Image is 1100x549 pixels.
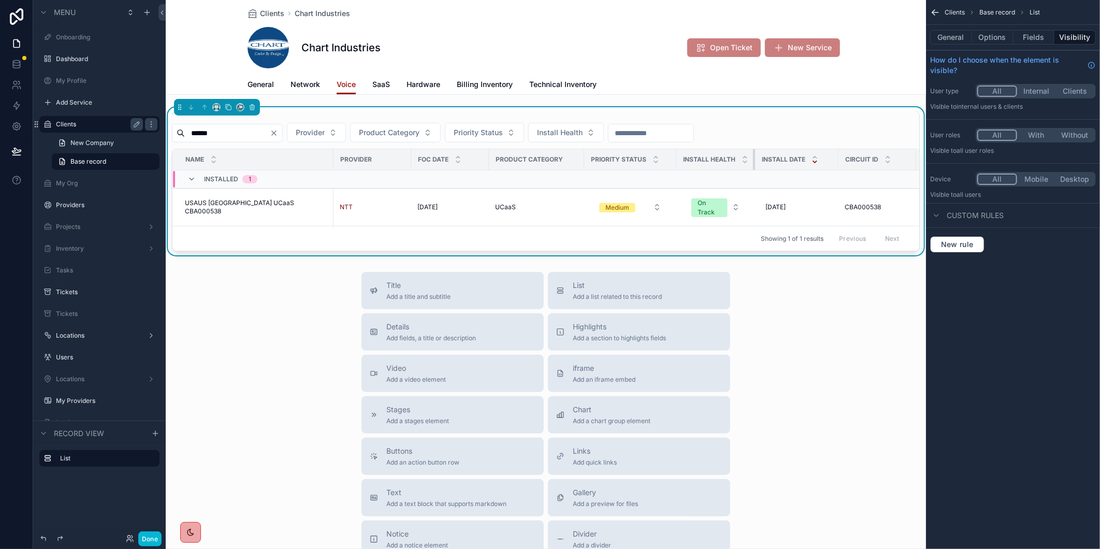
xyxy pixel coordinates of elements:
[361,355,544,392] button: VideoAdd a video element
[56,244,143,253] label: Inventory
[495,203,516,211] span: UCaaS
[249,175,251,183] div: 1
[591,155,646,164] span: Priority Status
[573,293,662,301] span: Add a list related to this record
[386,446,459,456] span: Buttons
[528,123,604,142] button: Select Button
[70,157,106,166] span: Base record
[591,198,670,216] button: Select Button
[762,155,805,164] span: Install Date
[917,203,996,211] a: 25
[56,179,157,187] label: My Org
[296,127,325,138] span: Provider
[337,75,356,95] a: Voice
[930,30,972,45] button: General
[845,155,878,164] span: Circuit ID
[340,203,353,211] a: NTT
[56,353,157,362] a: Users
[185,199,327,215] a: USAUS [GEOGRAPHIC_DATA] UCaaS CBA000538
[457,75,513,96] a: Billing Inventory
[930,131,972,139] label: User roles
[359,127,419,138] span: Product Category
[54,428,104,439] span: Record view
[972,30,1014,45] button: Options
[138,531,162,546] button: Done
[56,418,157,427] label: Invoices
[291,79,320,90] span: Network
[930,55,1083,76] span: How do I choose when the element is visible?
[930,103,1096,111] p: Visible to
[548,479,730,516] button: GalleryAdd a preview for files
[573,458,617,467] span: Add quick links
[56,223,143,231] label: Projects
[291,75,320,96] a: Network
[418,155,448,164] span: FOC Date
[573,529,611,539] span: Divider
[407,79,440,90] span: Hardware
[548,396,730,434] button: ChartAdd a chart group element
[977,85,1017,97] button: All
[683,155,735,164] span: Install Health
[52,135,160,151] a: New Company
[605,203,629,212] div: Medium
[56,98,157,107] label: Add Service
[60,454,151,463] label: List
[495,203,578,211] a: UCaaS
[56,201,157,209] a: Providers
[957,103,1023,110] span: Internal users & clients
[957,147,994,154] span: All user roles
[573,446,617,456] span: Links
[930,147,1096,155] p: Visible to
[56,55,157,63] label: Dashboard
[573,417,650,425] span: Add a chart group element
[337,79,356,90] span: Voice
[761,235,823,243] span: Showing 1 of 1 results
[573,280,662,291] span: List
[454,127,503,138] span: Priority Status
[1017,85,1056,97] button: Internal
[56,375,143,383] label: Locations
[340,155,372,164] span: Provider
[977,129,1017,141] button: All
[361,272,544,309] button: TitleAdd a title and subtitle
[765,203,786,211] span: [DATE]
[1017,129,1056,141] button: With
[248,75,274,96] a: General
[56,33,157,41] a: Onboarding
[573,375,635,384] span: Add an iframe embed
[573,322,666,332] span: Highlights
[56,331,143,340] label: Locations
[185,155,204,164] span: Name
[957,191,981,198] span: all users
[70,139,114,147] span: New Company
[937,240,978,249] span: New rule
[56,310,157,318] label: Tickets
[295,8,350,19] span: Chart Industries
[287,123,346,142] button: Select Button
[1030,8,1040,17] span: List
[573,363,635,373] span: iframe
[386,458,459,467] span: Add an action button row
[457,79,513,90] span: Billing Inventory
[56,397,157,405] a: My Providers
[573,500,638,508] span: Add a preview for files
[417,203,483,211] a: [DATE]
[947,210,1004,221] span: Custom rules
[56,266,157,274] label: Tasks
[56,77,157,85] label: My Profile
[930,236,985,253] button: New rule
[386,363,446,373] span: Video
[56,120,139,128] a: Clients
[386,280,451,291] span: Title
[537,127,583,138] span: Install Health
[1017,174,1056,185] button: Mobile
[548,355,730,392] button: iframeAdd an iframe embed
